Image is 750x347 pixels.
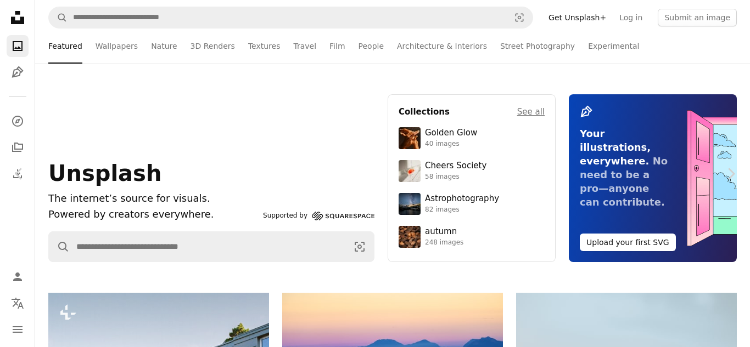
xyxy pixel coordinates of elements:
[425,161,486,172] div: Cheers Society
[248,29,281,64] a: Textures
[397,29,487,64] a: Architecture & Interiors
[712,121,750,226] a: Next
[359,29,384,64] a: People
[191,29,235,64] a: 3D Renders
[399,226,421,248] img: photo-1637983927634-619de4ccecac
[48,7,533,29] form: Find visuals sitewide
[96,29,138,64] a: Wallpapers
[263,209,374,223] a: Supported by
[48,231,374,262] form: Find visuals sitewide
[425,194,499,204] div: Astrophotography
[425,173,486,181] div: 58 images
[399,226,545,248] a: autumn248 images
[399,127,545,149] a: Golden Glow40 images
[399,160,545,182] a: Cheers Society58 images
[613,9,649,26] a: Log in
[658,9,737,26] button: Submit an image
[425,226,463,237] div: autumn
[399,193,421,215] img: photo-1538592487700-be96de73306f
[517,105,545,118] a: See all
[48,191,259,207] h1: The internet’s source for visuals.
[399,193,545,215] a: Astrophotography82 images
[425,140,477,149] div: 40 images
[293,29,316,64] a: Travel
[7,266,29,288] a: Log in / Sign up
[399,160,421,182] img: photo-1610218588353-03e3130b0e2d
[500,29,575,64] a: Street Photography
[580,234,676,251] button: Upload your first SVG
[399,105,450,118] h4: Collections
[7,61,29,83] a: Illustrations
[7,35,29,57] a: Photos
[48,207,259,223] p: Powered by creators everywhere.
[7,110,29,132] a: Explore
[506,7,533,28] button: Visual search
[7,292,29,314] button: Language
[48,161,161,186] span: Unsplash
[542,9,613,26] a: Get Unsplash+
[151,29,177,64] a: Nature
[345,232,374,261] button: Visual search
[399,127,421,149] img: premium_photo-1754759085924-d6c35cb5b7a4
[49,232,70,261] button: Search Unsplash
[329,29,345,64] a: Film
[580,128,651,167] span: Your illustrations, everywhere.
[49,7,68,28] button: Search Unsplash
[425,206,499,214] div: 82 images
[425,238,463,247] div: 248 images
[588,29,639,64] a: Experimental
[7,318,29,340] button: Menu
[425,128,477,139] div: Golden Glow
